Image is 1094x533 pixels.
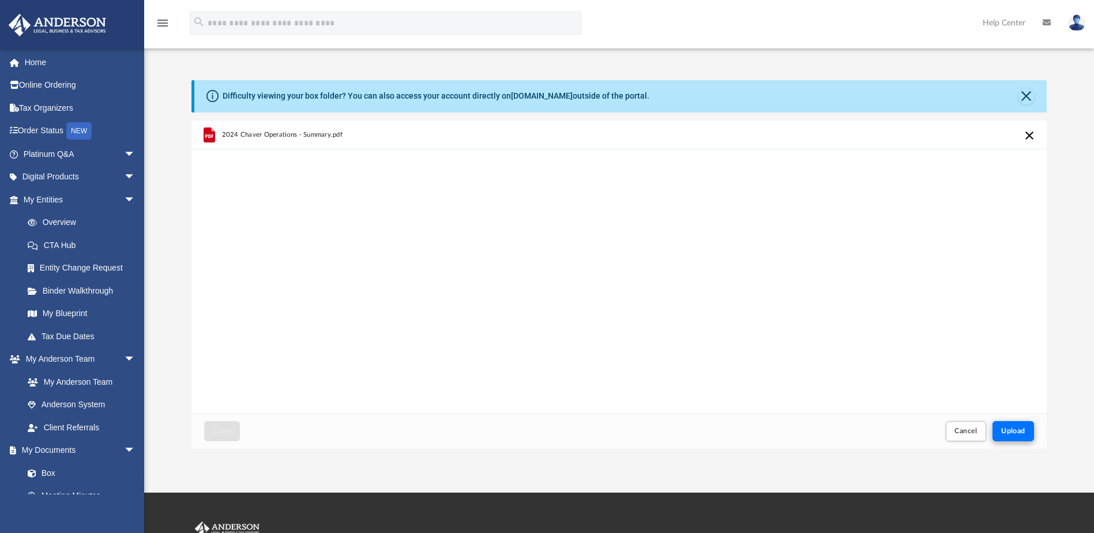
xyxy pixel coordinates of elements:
button: Cancel [946,421,986,441]
span: Upload [1001,427,1025,434]
a: My Entitiesarrow_drop_down [8,188,153,211]
a: Digital Productsarrow_drop_down [8,166,153,189]
a: Tax Organizers [8,96,153,119]
a: CTA Hub [16,234,153,257]
span: arrow_drop_down [124,348,147,371]
button: Close [204,421,240,441]
a: Order StatusNEW [8,119,153,143]
a: Binder Walkthrough [16,279,153,302]
span: arrow_drop_down [124,166,147,189]
a: menu [156,22,170,30]
a: Platinum Q&Aarrow_drop_down [8,142,153,166]
a: Online Ordering [8,74,153,97]
div: Upload [191,121,1046,449]
div: grid [191,121,1046,414]
a: Client Referrals [16,416,147,439]
a: My Anderson Teamarrow_drop_down [8,348,147,371]
a: Entity Change Request [16,257,153,280]
a: Tax Due Dates [16,325,153,348]
span: arrow_drop_down [124,188,147,212]
div: Difficulty viewing your box folder? You can also access your account directly on outside of the p... [223,90,649,102]
button: Upload [993,421,1034,441]
a: Anderson System [16,393,147,416]
a: Home [8,51,153,74]
img: Anderson Advisors Platinum Portal [5,14,110,36]
img: User Pic [1068,14,1085,31]
button: Close [1018,88,1035,104]
span: arrow_drop_down [124,142,147,166]
a: My Documentsarrow_drop_down [8,439,147,462]
a: My Blueprint [16,302,147,325]
a: Meeting Minutes [16,485,147,508]
i: menu [156,16,170,30]
button: Cancel this upload [1023,129,1037,142]
a: Overview [16,211,153,234]
div: NEW [66,122,92,140]
a: My Anderson Team [16,370,141,393]
span: Cancel [954,427,978,434]
span: Close [213,427,231,434]
a: Box [16,461,141,485]
span: arrow_drop_down [124,439,147,463]
span: 2024 Chaver Operations - Summary.pdf [222,131,343,138]
i: search [193,16,205,28]
a: [DOMAIN_NAME] [511,91,573,100]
